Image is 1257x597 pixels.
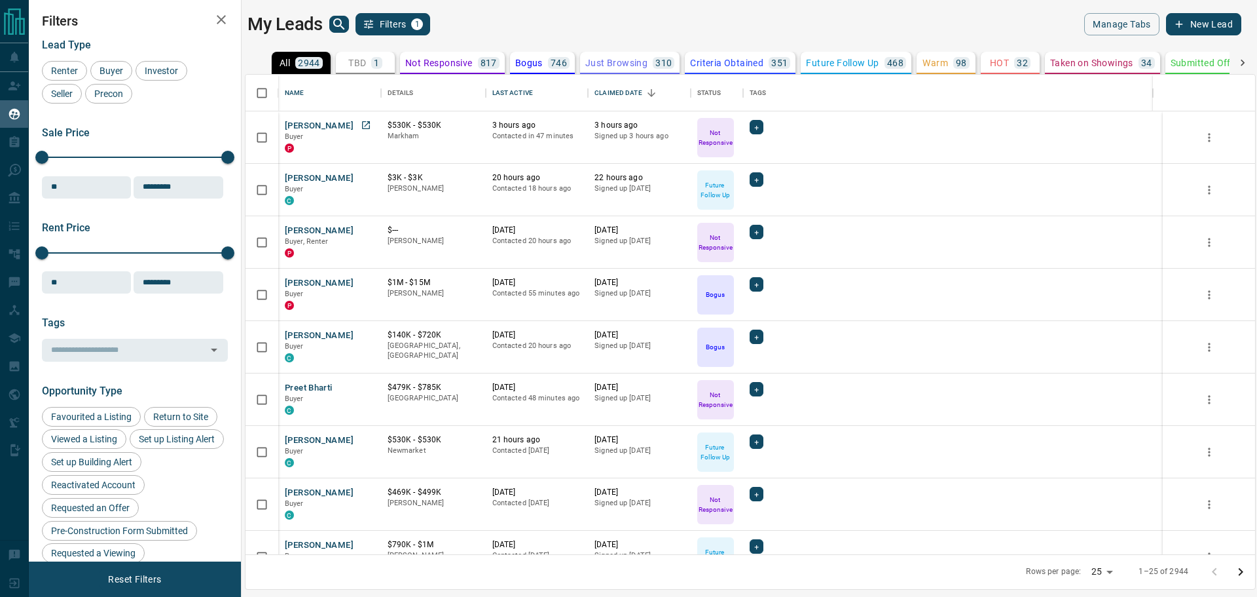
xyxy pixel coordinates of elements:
p: 351 [771,58,788,67]
p: $3K - $3K [388,172,479,183]
span: + [754,330,759,343]
div: Set up Listing Alert [130,429,224,449]
button: more [1199,233,1219,252]
div: Status [691,75,743,111]
p: Future Follow Up [699,547,733,567]
span: Buyer [285,552,304,560]
span: Return to Site [149,412,213,422]
button: more [1199,495,1219,514]
p: 3 hours ago [594,120,684,131]
p: [GEOGRAPHIC_DATA] [388,393,479,404]
span: Buyer [285,447,304,455]
p: Not Responsive [699,495,733,514]
span: Viewed a Listing [46,434,122,444]
p: [DATE] [492,277,582,288]
button: Manage Tabs [1084,13,1159,35]
p: 22 hours ago [594,172,684,183]
p: $--- [388,225,479,236]
button: search button [329,16,349,33]
span: Requested an Offer [46,503,134,513]
p: Contacted 48 minutes ago [492,393,582,404]
button: more [1199,390,1219,410]
p: [PERSON_NAME] [388,183,479,194]
span: + [754,225,759,239]
p: HOT [990,58,1009,67]
div: Name [278,75,381,111]
p: $1M - $15M [388,277,479,288]
p: [PERSON_NAME] [388,550,479,561]
div: + [750,120,763,134]
button: more [1199,285,1219,305]
div: Details [388,75,414,111]
p: Contacted [DATE] [492,498,582,509]
p: 34 [1141,58,1152,67]
p: Contacted [DATE] [492,550,582,561]
p: $530K - $530K [388,434,479,446]
button: [PERSON_NAME] [285,487,354,499]
p: Future Follow Up [699,442,733,462]
p: Not Responsive [699,128,733,147]
div: Requested an Offer [42,498,139,518]
div: + [750,172,763,187]
div: Renter [42,61,87,81]
p: 32 [1017,58,1028,67]
div: + [750,487,763,501]
p: [DATE] [594,330,684,341]
div: Last Active [492,75,533,111]
button: Filters1 [355,13,431,35]
div: Pre-Construction Form Submitted [42,521,197,541]
span: + [754,540,759,553]
span: + [754,278,759,291]
h1: My Leads [247,14,323,35]
div: condos.ca [285,510,294,520]
p: [DATE] [594,434,684,446]
div: Name [285,75,304,111]
span: Opportunity Type [42,385,122,397]
p: $530K - $530K [388,120,479,131]
span: Tags [42,317,65,329]
p: 1–25 of 2944 [1139,566,1188,577]
p: Submitted Offer [1171,58,1239,67]
p: 746 [551,58,567,67]
button: Reset Filters [100,568,170,590]
span: Set up Building Alert [46,457,137,467]
button: [PERSON_NAME] [285,277,354,290]
p: 817 [481,58,497,67]
p: [DATE] [492,539,582,550]
p: 310 [655,58,672,67]
p: [DATE] [594,277,684,288]
p: Future Follow Up [806,58,879,67]
p: $140K - $720K [388,330,479,341]
p: Signed up [DATE] [594,498,684,509]
div: + [750,330,763,344]
div: Precon [85,84,132,104]
button: [PERSON_NAME] [285,434,354,447]
p: [PERSON_NAME] [388,236,479,246]
p: 468 [887,58,903,67]
span: Lead Type [42,39,91,51]
p: Taken on Showings [1050,58,1133,67]
div: Claimed Date [588,75,691,111]
p: [DATE] [594,487,684,498]
button: New Lead [1166,13,1241,35]
div: condos.ca [285,196,294,205]
p: Contacted 18 hours ago [492,183,582,194]
p: [PERSON_NAME] [388,498,479,509]
div: Status [697,75,721,111]
div: + [750,434,763,449]
span: Precon [90,88,128,99]
button: Preet Bharti [285,382,333,395]
p: [DATE] [594,382,684,393]
p: [DATE] [492,382,582,393]
button: [PERSON_NAME] [285,330,354,342]
p: Rows per page: [1026,566,1081,577]
div: + [750,277,763,292]
button: [PERSON_NAME] [285,172,354,185]
span: Buyer [285,342,304,351]
button: more [1199,128,1219,147]
p: [DATE] [492,225,582,236]
button: Go to next page [1228,559,1254,585]
div: property.ca [285,144,294,153]
p: Future Follow Up [699,180,733,200]
p: Signed up [DATE] [594,446,684,456]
